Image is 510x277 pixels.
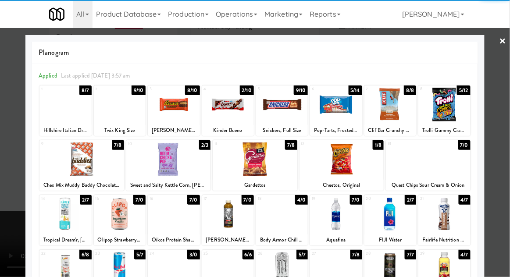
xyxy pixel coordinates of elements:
div: Chex Mix Muddy Buddy Chocolate Peanut Butter [39,180,124,191]
div: Twix King Size [94,125,146,136]
div: 5/7 [134,250,146,259]
div: 85/12Trolli Gummy Crawler [418,85,470,136]
div: 27 [312,250,336,257]
div: 7/8 [112,140,124,150]
div: 157/0Olipop Strawberry Vanilla [MEDICAL_DATA] Soda [94,195,146,245]
div: Tropical Dream'r, [PERSON_NAME] Sparkling Antioxidant Water [41,234,90,245]
div: 197/0Aquafina [310,195,362,245]
div: 29/10Twix King Size [94,85,146,136]
div: 20 [366,195,390,202]
div: 8/8 [404,85,416,95]
div: Sweet and Salty Kettle Corn, [PERSON_NAME]'s Boomchickapop [126,180,211,191]
div: Oikos Protein Shake, Chocolate [149,234,198,245]
div: 4/0 [295,195,308,205]
div: 14 [41,195,65,202]
div: 19 [312,195,336,202]
div: 5/7 [296,250,308,259]
div: 1/8 [373,140,384,150]
div: Hillshire Italian Dry Salami [39,125,91,136]
div: 7/0 [350,195,362,205]
div: 9 [41,140,82,148]
div: 2/10 [240,85,254,95]
span: Last applied [DATE] 3:57 am [61,71,130,80]
div: 6/6 [243,250,254,259]
div: [PERSON_NAME] Peanut Butter Cups [149,125,198,136]
div: 3/0 [187,250,200,259]
div: 7/0 [458,140,471,150]
div: Hillshire Italian Dry Salami [41,125,90,136]
div: 167/0Oikos Protein Shake, Chocolate [148,195,200,245]
div: 8/7 [79,85,91,95]
div: 29 [420,250,444,257]
div: 28 [366,250,390,257]
div: 42/10Kinder Bueno [202,85,254,136]
div: 1 [41,85,65,93]
div: FIJI Water [366,234,415,245]
div: 18 [258,195,282,202]
div: Fairlife Nutrition Plan 30g Protein Shake, Chocolate [418,234,470,245]
div: 7/8 [285,140,297,150]
div: Clif Bar Crunchy Peanut Butter [364,125,416,136]
div: [PERSON_NAME] Half and Half Iced Tea Lemonade Lite, [US_STATE] [203,234,253,245]
div: 177/0[PERSON_NAME] Half and Half Iced Tea Lemonade Lite, [US_STATE] [202,195,254,245]
div: 5/14 [349,85,362,95]
div: 97/8Chex Mix Muddy Buddy Chocolate Peanut Butter [39,140,124,191]
div: 10 [128,140,168,148]
div: 7/0 [187,195,200,205]
div: 4/7 [459,195,471,205]
div: FIJI Water [364,234,416,245]
div: Cheetos, Original [300,180,384,191]
div: 12 [301,140,342,148]
div: Tropical Dream'r, [PERSON_NAME] Sparkling Antioxidant Water [39,234,91,245]
div: Kinder Bueno [202,125,254,136]
div: 202/7FIJI Water [364,195,416,245]
div: 2/3 [199,140,210,150]
div: 214/7Fairlife Nutrition Plan 30g Protein Shake, Chocolate [418,195,470,245]
div: 2/7 [80,195,91,205]
div: 9/10 [132,85,146,95]
div: Body Armor Chill Frozen [PERSON_NAME] [256,234,308,245]
span: Planogram [39,46,471,59]
div: Body Armor Chill Frozen [PERSON_NAME] [257,234,307,245]
div: Aquafina [310,234,362,245]
div: Trolli Gummy Crawler [420,125,469,136]
div: 184/0Body Armor Chill Frozen [PERSON_NAME] [256,195,308,245]
div: 11 [214,140,255,148]
div: 25 [204,250,228,257]
span: Applied [39,71,57,80]
div: Gardettos [213,180,297,191]
div: 2 [96,85,120,93]
div: Clif Bar Crunchy Peanut Butter [366,125,415,136]
div: 117/8Gardettos [213,140,297,191]
div: 13 [388,140,428,148]
div: Sweet and Salty Kettle Corn, [PERSON_NAME]'s Boomchickapop [128,180,210,191]
div: 23 [96,250,120,257]
div: 4 [204,85,228,93]
div: Aquafina [311,234,360,245]
div: 22 [41,250,65,257]
div: 17 [204,195,228,202]
div: Fairlife Nutrition Plan 30g Protein Shake, Chocolate [420,234,469,245]
div: 6/8 [79,250,91,259]
div: Trolli Gummy Crawler [418,125,470,136]
div: 121/8Cheetos, Original [300,140,384,191]
div: Twix King Size [95,125,144,136]
div: 5 [258,85,282,93]
div: Gardettos [214,180,296,191]
div: Pop-Tarts, Frosted Strawberry [311,125,360,136]
div: Cheetos, Original [301,180,383,191]
div: 137/0Quest Chips Sour Cream & Onion [386,140,471,191]
div: Quest Chips Sour Cream & Onion [387,180,469,191]
a: × [499,28,506,55]
div: Chex Mix Muddy Buddy Chocolate Peanut Butter [41,180,123,191]
div: 7/0 [133,195,146,205]
div: Pop-Tarts, Frosted Strawberry [310,125,362,136]
div: 59/10Snickers, Full Size [256,85,308,136]
div: Quest Chips Sour Cream & Onion [386,180,471,191]
div: 26 [258,250,282,257]
div: Olipop Strawberry Vanilla [MEDICAL_DATA] Soda [95,234,144,245]
div: Oikos Protein Shake, Chocolate [148,234,200,245]
div: 7/0 [242,195,254,205]
div: [PERSON_NAME] Peanut Butter Cups [148,125,200,136]
div: 4/7 [459,250,471,259]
